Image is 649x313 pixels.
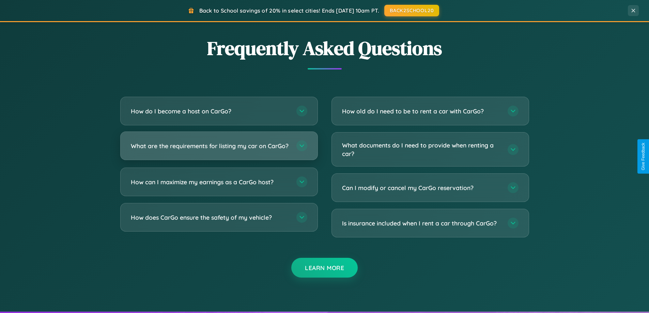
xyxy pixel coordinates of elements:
[342,219,501,228] h3: Is insurance included when I rent a car through CarGo?
[120,35,529,61] h2: Frequently Asked Questions
[342,107,501,115] h3: How old do I need to be to rent a car with CarGo?
[131,107,290,115] h3: How do I become a host on CarGo?
[291,258,358,278] button: Learn More
[342,184,501,192] h3: Can I modify or cancel my CarGo reservation?
[342,141,501,158] h3: What documents do I need to provide when renting a car?
[384,5,439,16] button: BACK2SCHOOL20
[131,142,290,150] h3: What are the requirements for listing my car on CarGo?
[641,143,646,170] div: Give Feedback
[131,213,290,222] h3: How does CarGo ensure the safety of my vehicle?
[131,178,290,186] h3: How can I maximize my earnings as a CarGo host?
[199,7,379,14] span: Back to School savings of 20% in select cities! Ends [DATE] 10am PT.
